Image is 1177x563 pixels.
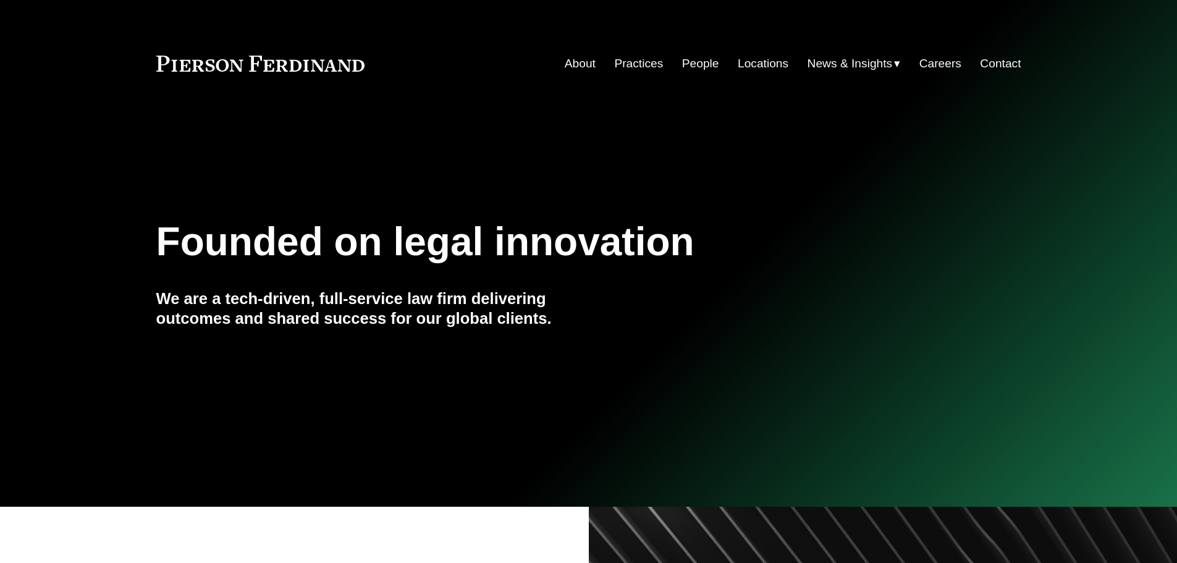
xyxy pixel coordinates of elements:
a: Careers [919,52,961,75]
h1: Founded on legal innovation [156,219,877,265]
span: News & Insights [808,53,893,75]
a: Contact [980,52,1021,75]
a: Practices [614,52,663,75]
a: About [565,52,596,75]
h4: We are a tech-driven, full-service law firm delivering outcomes and shared success for our global... [156,289,589,329]
a: People [682,52,719,75]
a: folder dropdown [808,52,901,75]
a: Locations [738,52,788,75]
